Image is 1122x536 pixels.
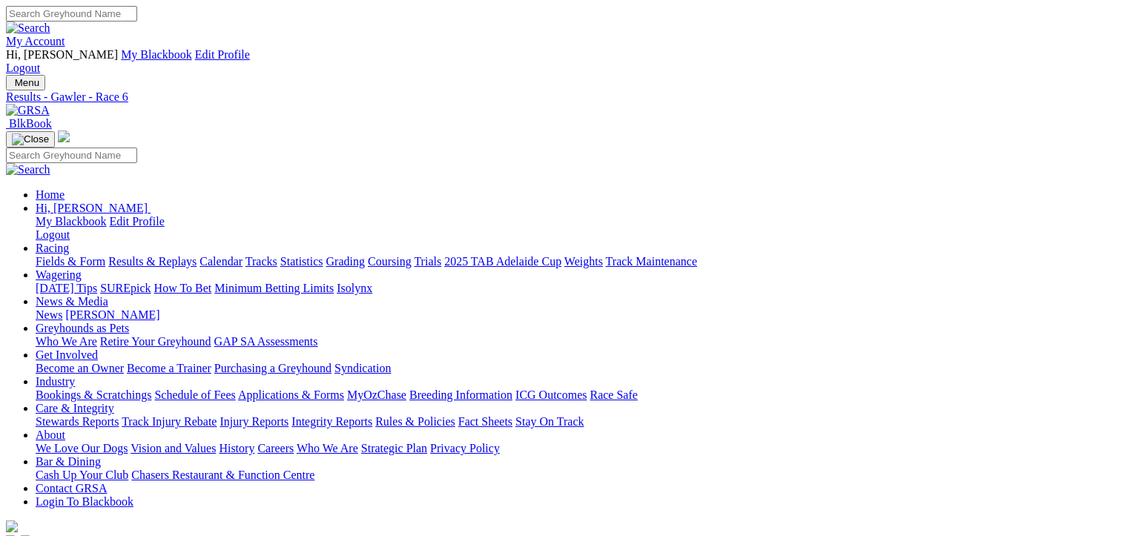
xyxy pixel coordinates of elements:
[195,48,250,61] a: Edit Profile
[6,35,65,47] a: My Account
[606,255,697,268] a: Track Maintenance
[9,117,52,130] span: BlkBook
[36,255,1116,268] div: Racing
[36,362,1116,375] div: Get Involved
[280,255,323,268] a: Statistics
[458,415,512,428] a: Fact Sheets
[199,255,242,268] a: Calendar
[409,388,512,401] a: Breeding Information
[334,362,391,374] a: Syndication
[6,148,137,163] input: Search
[36,375,75,388] a: Industry
[36,402,114,414] a: Care & Integrity
[36,322,129,334] a: Greyhounds as Pets
[36,362,124,374] a: Become an Owner
[36,442,128,454] a: We Love Our Dogs
[108,255,197,268] a: Results & Replays
[6,117,52,130] a: BlkBook
[214,362,331,374] a: Purchasing a Greyhound
[121,48,192,61] a: My Blackbook
[36,348,98,361] a: Get Involved
[36,415,119,428] a: Stewards Reports
[15,77,39,88] span: Menu
[36,215,107,228] a: My Blackbook
[127,362,211,374] a: Become a Trainer
[36,295,108,308] a: News & Media
[36,308,1116,322] div: News & Media
[291,415,372,428] a: Integrity Reports
[444,255,561,268] a: 2025 TAB Adelaide Cup
[122,415,217,428] a: Track Injury Rebate
[154,282,212,294] a: How To Bet
[245,255,277,268] a: Tracks
[36,215,1116,242] div: Hi, [PERSON_NAME]
[6,6,137,21] input: Search
[515,415,584,428] a: Stay On Track
[6,75,45,90] button: Toggle navigation
[36,282,97,294] a: [DATE] Tips
[36,335,1116,348] div: Greyhounds as Pets
[375,415,455,428] a: Rules & Policies
[6,520,18,532] img: logo-grsa-white.png
[58,130,70,142] img: logo-grsa-white.png
[214,335,318,348] a: GAP SA Assessments
[6,21,50,35] img: Search
[515,388,587,401] a: ICG Outcomes
[110,215,165,228] a: Edit Profile
[36,308,62,321] a: News
[36,442,1116,455] div: About
[36,255,105,268] a: Fields & Form
[36,429,65,441] a: About
[131,469,314,481] a: Chasers Restaurant & Function Centre
[6,163,50,176] img: Search
[36,202,148,214] span: Hi, [PERSON_NAME]
[347,388,406,401] a: MyOzChase
[590,388,637,401] a: Race Safe
[36,188,65,201] a: Home
[36,455,101,468] a: Bar & Dining
[6,90,1116,104] a: Results - Gawler - Race 6
[154,388,235,401] a: Schedule of Fees
[6,104,50,117] img: GRSA
[238,388,344,401] a: Applications & Forms
[6,48,118,61] span: Hi, [PERSON_NAME]
[368,255,412,268] a: Coursing
[361,442,427,454] a: Strategic Plan
[36,202,151,214] a: Hi, [PERSON_NAME]
[297,442,358,454] a: Who We Are
[257,442,294,454] a: Careers
[414,255,441,268] a: Trials
[36,469,1116,482] div: Bar & Dining
[220,415,288,428] a: Injury Reports
[36,482,107,494] a: Contact GRSA
[36,469,128,481] a: Cash Up Your Club
[36,415,1116,429] div: Care & Integrity
[65,308,159,321] a: [PERSON_NAME]
[219,442,254,454] a: History
[100,335,211,348] a: Retire Your Greyhound
[36,388,1116,402] div: Industry
[326,255,365,268] a: Grading
[6,48,1116,75] div: My Account
[6,131,55,148] button: Toggle navigation
[36,282,1116,295] div: Wagering
[564,255,603,268] a: Weights
[12,133,49,145] img: Close
[100,282,151,294] a: SUREpick
[36,268,82,281] a: Wagering
[131,442,216,454] a: Vision and Values
[36,228,70,241] a: Logout
[337,282,372,294] a: Isolynx
[36,335,97,348] a: Who We Are
[36,495,133,508] a: Login To Blackbook
[430,442,500,454] a: Privacy Policy
[36,388,151,401] a: Bookings & Scratchings
[6,62,40,74] a: Logout
[214,282,334,294] a: Minimum Betting Limits
[36,242,69,254] a: Racing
